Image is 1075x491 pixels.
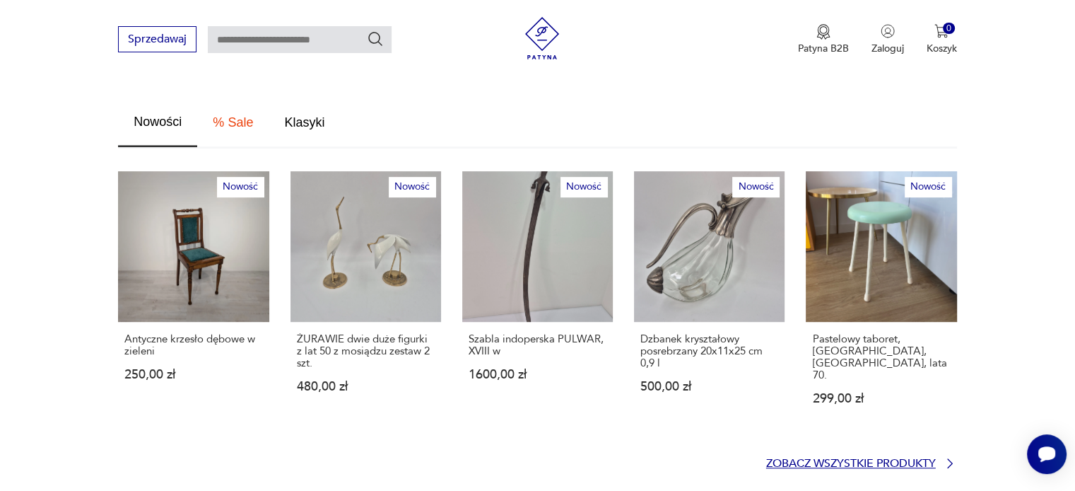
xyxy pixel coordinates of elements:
button: Patyna B2B [798,24,849,55]
a: Zobacz wszystkie produkty [766,456,957,470]
span: % Sale [213,116,253,129]
p: Koszyk [927,42,957,55]
a: Sprzedawaj [118,35,196,45]
p: 480,00 zł [297,381,435,393]
a: NowośćPastelowy taboret, Union, Niemcy, lata 70.Pastelowy taboret, [GEOGRAPHIC_DATA], [GEOGRAPHIC... [806,171,956,432]
span: Nowości [134,115,182,128]
span: Klasyki [284,116,324,129]
p: 1600,00 zł [469,369,606,381]
a: NowośćSzabla indoperska PULWAR, XVIII wSzabla indoperska PULWAR, XVIII w1600,00 zł [462,171,613,432]
p: ŻURAWIE dwie duże figurki z lat 50 z mosiądzu zestaw 2 szt. [297,333,435,369]
p: Patyna B2B [798,42,849,55]
a: NowośćAntyczne krzesło dębowe w zieleniAntyczne krzesło dębowe w zieleni250,00 zł [118,171,269,432]
img: Patyna - sklep z meblami i dekoracjami vintage [521,17,563,59]
p: Antyczne krzesło dębowe w zieleni [124,333,262,357]
a: Ikona medaluPatyna B2B [798,24,849,55]
p: Zobacz wszystkie produkty [766,459,936,468]
a: NowośćDzbanek kryształowy posrebrzany 20x11x25 cm 0,9 lDzbanek kryształowy posrebrzany 20x11x25 c... [634,171,785,432]
p: Szabla indoperska PULWAR, XVIII w [469,333,606,357]
button: Szukaj [367,30,384,47]
button: Zaloguj [871,24,904,55]
div: 0 [943,23,955,35]
p: Dzbanek kryształowy posrebrzany 20x11x25 cm 0,9 l [640,333,778,369]
p: 500,00 zł [640,381,778,393]
p: 299,00 zł [812,393,950,405]
p: Pastelowy taboret, [GEOGRAPHIC_DATA], [GEOGRAPHIC_DATA], lata 70. [812,333,950,381]
button: Sprzedawaj [118,26,196,52]
img: Ikona koszyka [934,24,948,38]
img: Ikona medalu [816,24,830,40]
p: 250,00 zł [124,369,262,381]
iframe: Smartsupp widget button [1027,434,1067,474]
button: 0Koszyk [927,24,957,55]
p: Zaloguj [871,42,904,55]
a: NowośćŻURAWIE dwie duże figurki z lat 50 z mosiądzu zestaw 2 szt.ŻURAWIE dwie duże figurki z lat ... [290,171,441,432]
img: Ikonka użytkownika [881,24,895,38]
